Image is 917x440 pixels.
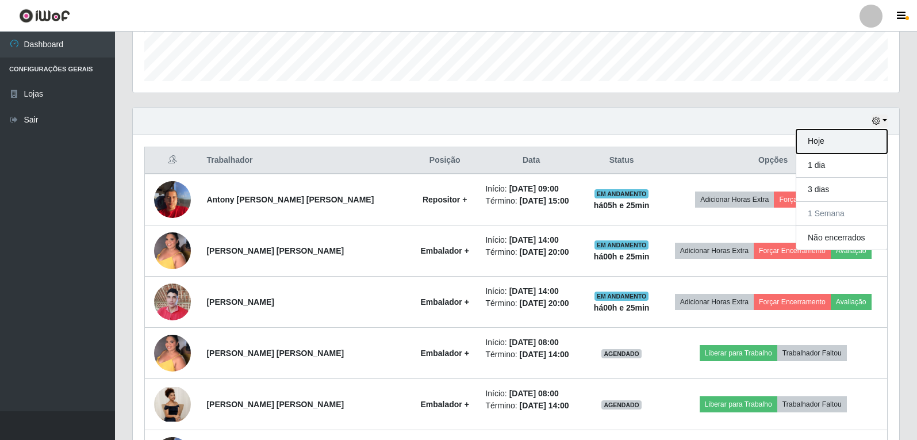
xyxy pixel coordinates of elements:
[420,246,469,255] strong: Embalador +
[485,183,577,195] li: Início:
[831,294,872,310] button: Avaliação
[754,294,831,310] button: Forçar Encerramento
[594,201,650,210] strong: há 05 h e 25 min
[485,388,577,400] li: Início:
[485,285,577,297] li: Início:
[594,303,650,312] strong: há 00 h e 25 min
[423,195,467,204] strong: Repositor +
[796,202,887,226] button: 1 Semana
[831,243,872,259] button: Avaliação
[594,252,650,261] strong: há 00 h e 25 min
[777,345,847,361] button: Trabalhador Faltou
[754,243,831,259] button: Forçar Encerramento
[478,147,584,174] th: Data
[420,400,469,409] strong: Embalador +
[796,226,887,250] button: Não encerrados
[594,292,649,301] span: EM ANDAMENTO
[154,226,191,275] img: 1754434546105.jpeg
[601,349,642,358] span: AGENDADO
[509,235,559,244] time: [DATE] 14:00
[154,387,191,421] img: 1757454184631.jpeg
[520,196,569,205] time: [DATE] 15:00
[206,195,374,204] strong: Antony [PERSON_NAME] [PERSON_NAME]
[485,195,577,207] li: Término:
[509,184,559,193] time: [DATE] 09:00
[485,336,577,349] li: Início:
[774,192,851,208] button: Forçar Encerramento
[154,328,191,377] img: 1754434546105.jpeg
[700,345,777,361] button: Liberar para Trabalho
[594,189,649,198] span: EM ANDAMENTO
[675,243,754,259] button: Adicionar Horas Extra
[796,154,887,178] button: 1 dia
[206,349,344,358] strong: [PERSON_NAME] [PERSON_NAME]
[485,349,577,361] li: Término:
[485,400,577,412] li: Término:
[154,175,191,224] img: 1757435455970.jpeg
[520,350,569,359] time: [DATE] 14:00
[19,9,70,23] img: CoreUI Logo
[509,286,559,296] time: [DATE] 14:00
[695,192,774,208] button: Adicionar Horas Extra
[485,297,577,309] li: Término:
[206,246,344,255] strong: [PERSON_NAME] [PERSON_NAME]
[411,147,479,174] th: Posição
[206,297,274,307] strong: [PERSON_NAME]
[520,401,569,410] time: [DATE] 14:00
[584,147,659,174] th: Status
[509,389,559,398] time: [DATE] 08:00
[485,234,577,246] li: Início:
[509,338,559,347] time: [DATE] 08:00
[420,349,469,358] strong: Embalador +
[199,147,410,174] th: Trabalhador
[777,396,847,412] button: Trabalhador Faltou
[796,178,887,202] button: 3 dias
[601,400,642,410] span: AGENDADO
[675,294,754,310] button: Adicionar Horas Extra
[520,247,569,257] time: [DATE] 20:00
[206,400,344,409] strong: [PERSON_NAME] [PERSON_NAME]
[796,129,887,154] button: Hoje
[485,246,577,258] li: Término:
[700,396,777,412] button: Liberar para Trabalho
[154,277,191,326] img: 1757358194836.jpeg
[659,147,887,174] th: Opções
[520,299,569,308] time: [DATE] 20:00
[594,240,649,250] span: EM ANDAMENTO
[420,297,469,307] strong: Embalador +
